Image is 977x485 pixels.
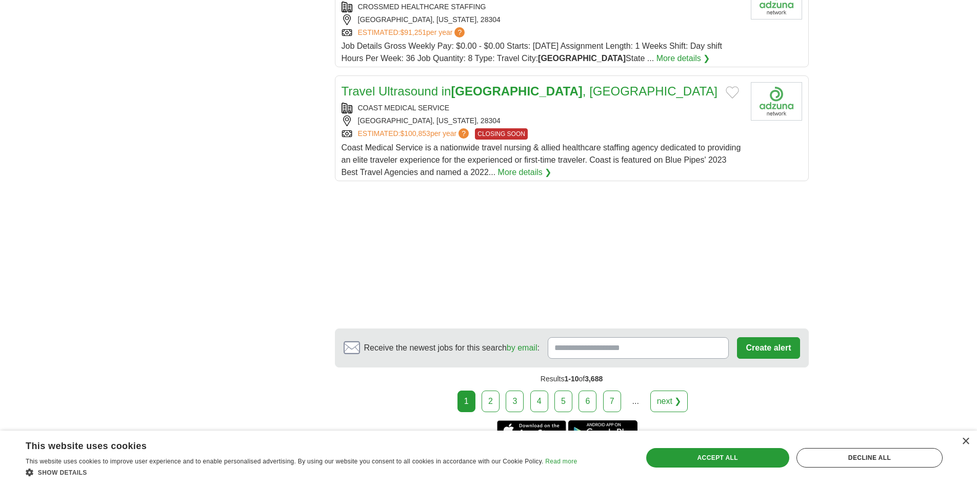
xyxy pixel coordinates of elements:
[625,391,646,412] div: ...
[342,14,743,25] div: [GEOGRAPHIC_DATA], [US_STATE], 28304
[656,52,710,65] a: More details ❯
[358,128,471,140] a: ESTIMATED:$100,853per year?
[585,375,603,383] span: 3,688
[726,86,739,99] button: Add to favorite jobs
[335,189,809,320] iframe: Ads by Google
[475,128,528,140] span: CLOSING SOON
[342,2,743,12] div: CROSSMED HEALTHCARE STAFFING
[364,342,540,354] span: Receive the newest jobs for this search :
[400,28,426,36] span: $91,251
[26,458,544,465] span: This website uses cookies to improve user experience and to enable personalised advertising. By u...
[751,82,802,121] img: Company logo
[451,84,582,98] strong: [GEOGRAPHIC_DATA]
[646,448,789,468] div: Accept all
[400,129,430,138] span: $100,853
[545,458,577,465] a: Read more, opens a new window
[796,448,943,468] div: Decline all
[335,367,809,391] div: Results of
[342,84,717,98] a: Travel Ultrasound in[GEOGRAPHIC_DATA], [GEOGRAPHIC_DATA]
[38,469,87,476] span: Show details
[342,103,743,113] div: COAST MEDICAL SERVICE
[579,391,596,412] a: 6
[564,375,579,383] span: 1-10
[26,437,551,452] div: This website uses cookies
[342,42,723,63] span: Job Details Gross Weekly Pay: $0.00 - $0.00 Starts: [DATE] Assignment Length: 1 Weeks Shift: Day ...
[482,391,500,412] a: 2
[530,391,548,412] a: 4
[26,467,577,477] div: Show details
[497,420,566,441] a: Get the iPhone app
[603,391,621,412] a: 7
[737,337,800,359] button: Create alert
[650,391,688,412] a: next ❯
[962,438,969,445] div: Close
[458,128,469,139] span: ?
[342,115,743,126] div: [GEOGRAPHIC_DATA], [US_STATE], 28304
[342,143,741,177] span: Coast Medical Service is a nationwide travel nursing & allied healthcare staffing agency dedicate...
[506,391,524,412] a: 3
[498,166,552,179] a: More details ❯
[454,27,465,37] span: ?
[554,391,572,412] a: 5
[457,391,475,412] div: 1
[507,343,537,352] a: by email
[568,420,637,441] a: Get the Android app
[358,27,467,38] a: ESTIMATED:$91,251per year?
[538,54,626,63] strong: [GEOGRAPHIC_DATA]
